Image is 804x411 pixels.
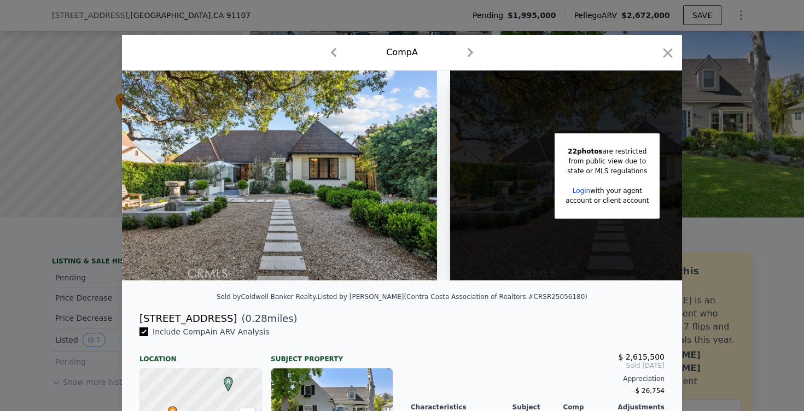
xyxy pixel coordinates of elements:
[618,353,665,361] span: $ 2,615,500
[633,387,665,395] span: -$ 26,754
[217,293,317,301] div: Sold by Coldwell Banker Realty .
[566,156,649,166] div: from public view due to
[139,311,237,326] div: [STREET_ADDRESS]
[568,148,602,155] span: 22 photos
[246,313,267,324] span: 0.28
[590,187,642,195] span: with your agent
[221,377,228,383] div: A
[148,327,273,336] span: Include Comp A in ARV Analysis
[271,346,393,363] div: Subject Property
[139,346,262,363] div: Location
[386,46,418,59] div: Comp A
[566,146,649,156] div: are restricted
[573,187,590,195] a: Login
[566,166,649,176] div: state or MLS regulations
[566,196,649,205] div: account or client account
[317,293,587,301] div: Listed by [PERSON_NAME] (Contra Costa Association of Realtors #CRSR25056180)
[221,377,236,386] span: A
[411,374,665,383] div: Appreciation
[237,311,297,326] span: ( miles)
[411,361,665,370] span: Sold [DATE]
[122,71,437,280] img: Property Img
